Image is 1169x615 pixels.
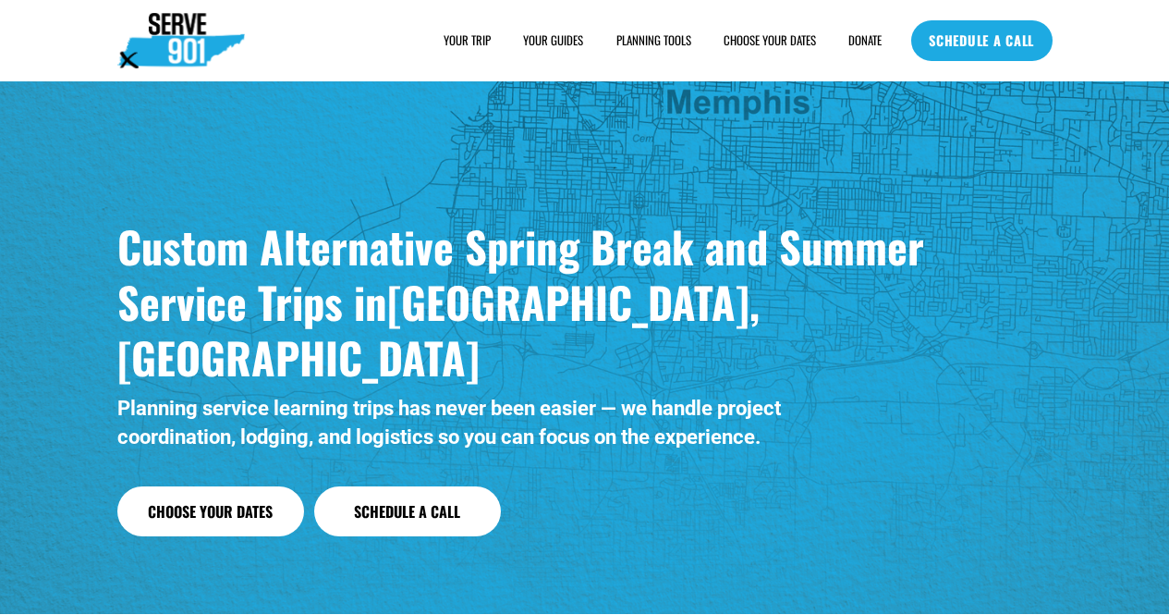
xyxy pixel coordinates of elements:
a: DONATE [848,31,882,51]
strong: [GEOGRAPHIC_DATA], [GEOGRAPHIC_DATA] [117,270,771,388]
span: YOUR TRIP [444,32,491,49]
img: Serve901 [117,13,245,68]
strong: Custom Alternative Spring Break and Summer Service Trips in [117,215,935,333]
a: YOUR GUIDES [523,31,583,51]
a: Schedule a Call [314,486,501,537]
a: folder dropdown [444,31,491,51]
a: Choose Your Dates [117,486,304,537]
a: SCHEDULE A CALL [911,20,1053,61]
span: PLANNING TOOLS [616,32,691,49]
a: CHOOSE YOUR DATES [724,31,816,51]
strong: Planning service learning trips has never been easier — we handle project coordination, lodging, ... [117,397,785,449]
a: folder dropdown [616,31,691,51]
